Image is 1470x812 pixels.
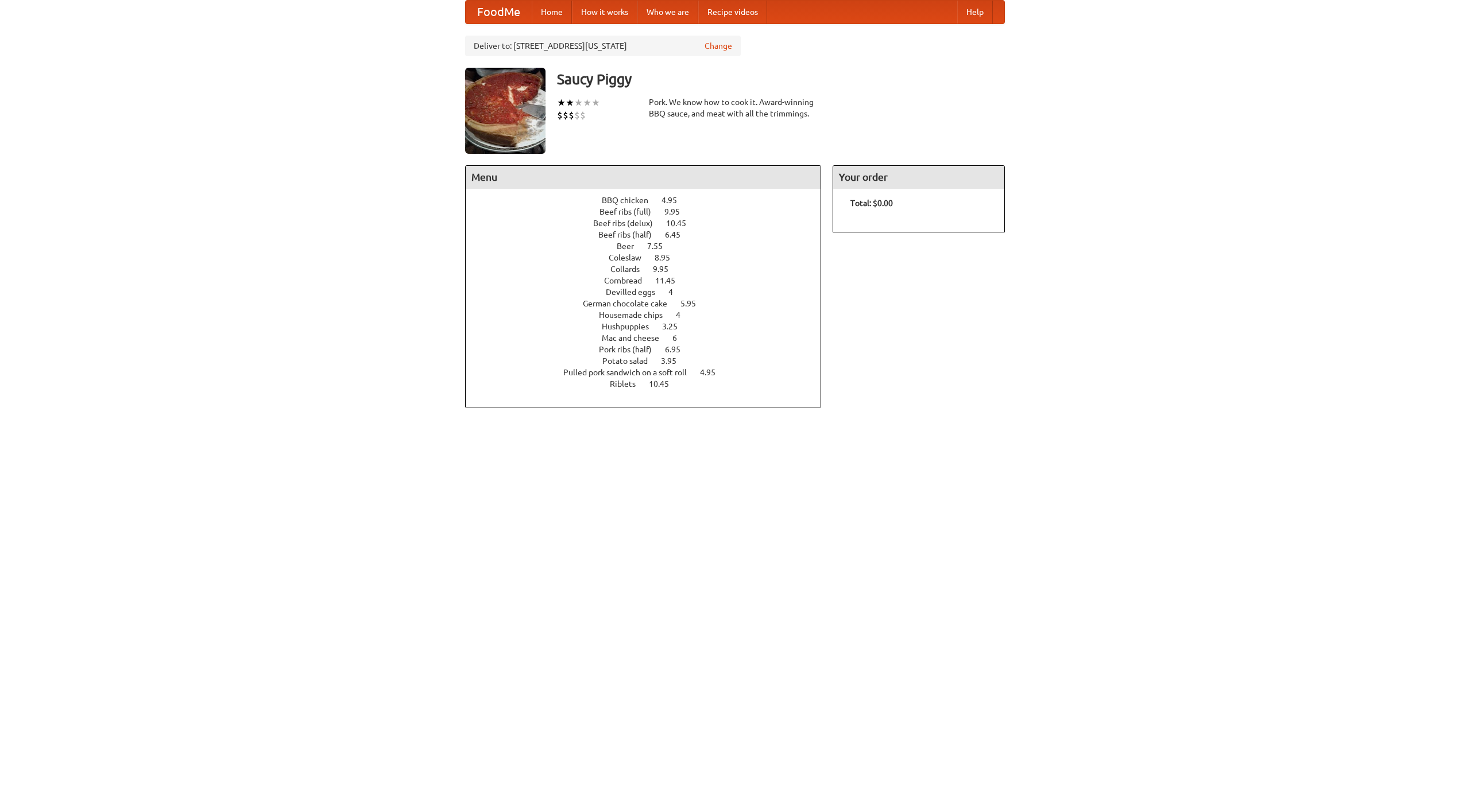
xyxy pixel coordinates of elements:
h3: Saucy Piggy [557,68,1005,91]
span: Cornbread [604,276,653,285]
span: Mac and cheese [602,333,671,343]
a: Potato salad 3.95 [602,356,698,366]
b: Total: $0.00 [850,199,893,208]
span: 3.25 [662,322,689,331]
li: ★ [583,96,591,109]
a: Mac and cheese 6 [602,333,698,343]
a: Housemade chips 4 [599,310,702,320]
img: angular.jpg [465,68,546,154]
span: Devilled eggs [606,287,667,297]
span: 9.95 [653,265,680,274]
li: $ [568,109,574,122]
a: Pulled pork sandwich on a soft roll 4.95 [563,368,737,377]
a: German chocolate cake 5.95 [583,299,717,308]
li: ★ [566,96,574,109]
a: Cornbread 11.45 [604,276,697,285]
li: $ [563,109,568,122]
a: Coleslaw 8.95 [609,253,691,262]
span: Coleslaw [609,253,653,262]
span: Pulled pork sandwich on a soft roll [563,368,698,377]
div: Pork. We know how to cook it. Award-winning BBQ sauce, and meat with all the trimmings. [649,96,821,119]
li: $ [574,109,580,122]
a: Home [532,1,572,24]
a: Beer 7.55 [617,242,684,251]
li: ★ [557,96,566,109]
span: 10.45 [666,219,698,228]
a: Help [957,1,993,24]
a: Beef ribs (delux) 10.45 [593,219,707,228]
a: Collards 9.95 [610,265,690,274]
a: Beef ribs (half) 6.45 [598,230,702,239]
a: FoodMe [466,1,532,24]
span: Beef ribs (half) [598,230,663,239]
span: 9.95 [664,207,691,216]
span: Beef ribs (full) [599,207,663,216]
span: Pork ribs (half) [599,345,663,354]
span: 3.95 [661,356,688,366]
li: ★ [591,96,600,109]
span: 11.45 [655,276,687,285]
div: Deliver to: [STREET_ADDRESS][US_STATE] [465,36,741,56]
a: Who we are [637,1,698,24]
li: ★ [574,96,583,109]
span: 5.95 [680,299,707,308]
span: 6 [672,333,688,343]
h4: Your order [833,166,1004,189]
span: Beef ribs (delux) [593,219,664,228]
a: Devilled eggs 4 [606,287,694,297]
span: 7.55 [647,242,674,251]
a: Change [705,40,732,52]
a: Riblets 10.45 [610,379,690,388]
span: 4 [676,310,692,320]
span: 10.45 [649,379,680,388]
a: BBQ chicken 4.95 [602,196,698,205]
span: BBQ chicken [602,196,660,205]
a: Recipe videos [698,1,767,24]
span: Hushpuppies [602,322,660,331]
a: Pork ribs (half) 6.95 [599,345,702,354]
span: 6.45 [665,230,692,239]
a: Hushpuppies 3.25 [602,322,699,331]
span: Riblets [610,379,647,388]
h4: Menu [466,166,821,189]
span: 4.95 [700,368,727,377]
span: Housemade chips [599,310,674,320]
span: German chocolate cake [583,299,679,308]
span: Collards [610,265,651,274]
span: 4.95 [661,196,688,205]
li: $ [557,109,563,122]
span: 4 [668,287,684,297]
span: 8.95 [655,253,682,262]
span: Beer [617,242,645,251]
span: 6.95 [665,345,692,354]
li: $ [580,109,586,122]
a: How it works [572,1,637,24]
a: Beef ribs (full) 9.95 [599,207,701,216]
span: Potato salad [602,356,659,366]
